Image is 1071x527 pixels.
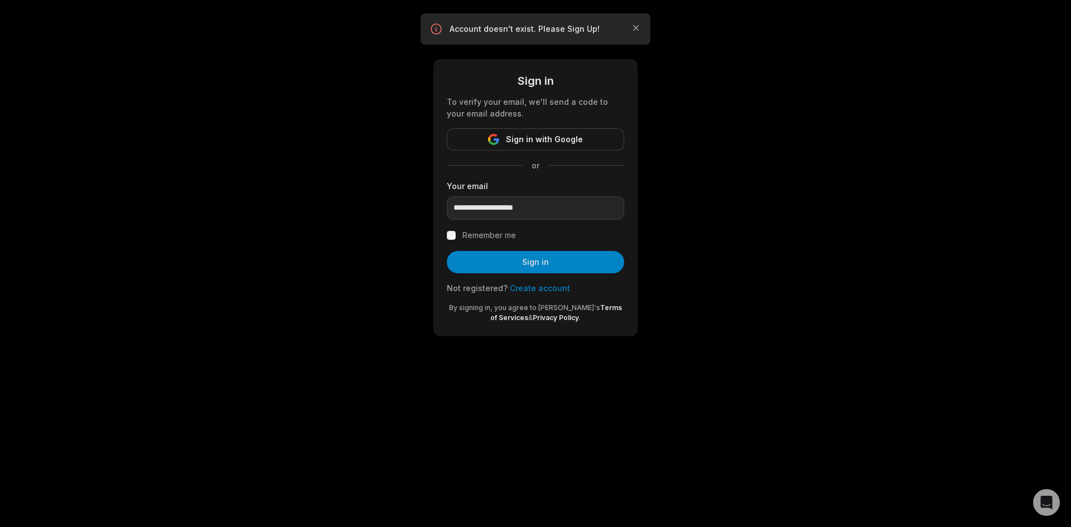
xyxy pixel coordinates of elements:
div: To verify your email, we'll send a code to your email address. [447,96,624,119]
button: Sign in [447,251,624,273]
div: Sign in [447,72,624,89]
a: Terms of Services [490,303,622,322]
span: & [528,313,533,322]
label: Remember me [462,229,516,242]
div: Open Intercom Messenger [1033,489,1060,516]
label: Your email [447,180,624,192]
button: Sign in with Google [447,128,624,151]
span: By signing in, you agree to [PERSON_NAME]'s [449,303,600,312]
a: Create account [510,283,570,293]
span: Sign in with Google [506,133,583,146]
a: Privacy Policy [533,313,579,322]
p: Account doesn't exist. Please Sign Up! [450,23,621,35]
span: . [579,313,581,322]
span: or [523,159,548,171]
span: Not registered? [447,283,508,293]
